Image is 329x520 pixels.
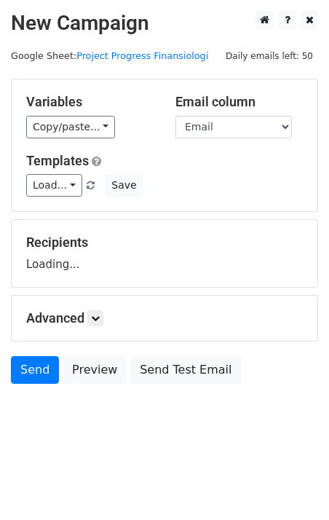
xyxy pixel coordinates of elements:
button: Save [105,174,143,197]
div: Loading... [26,235,303,272]
h5: Variables [26,94,154,110]
span: Daily emails left: 50 [221,48,318,64]
a: Send [11,356,59,384]
h5: Recipients [26,235,303,251]
h2: New Campaign [11,11,318,36]
a: Project Progress Finansiologi [76,50,208,61]
a: Preview [63,356,127,384]
a: Copy/paste... [26,116,115,138]
a: Daily emails left: 50 [221,50,318,61]
a: Load... [26,174,82,197]
small: Google Sheet: [11,50,208,61]
h5: Email column [175,94,303,110]
h5: Advanced [26,310,303,326]
a: Templates [26,153,89,168]
a: Send Test Email [130,356,241,384]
